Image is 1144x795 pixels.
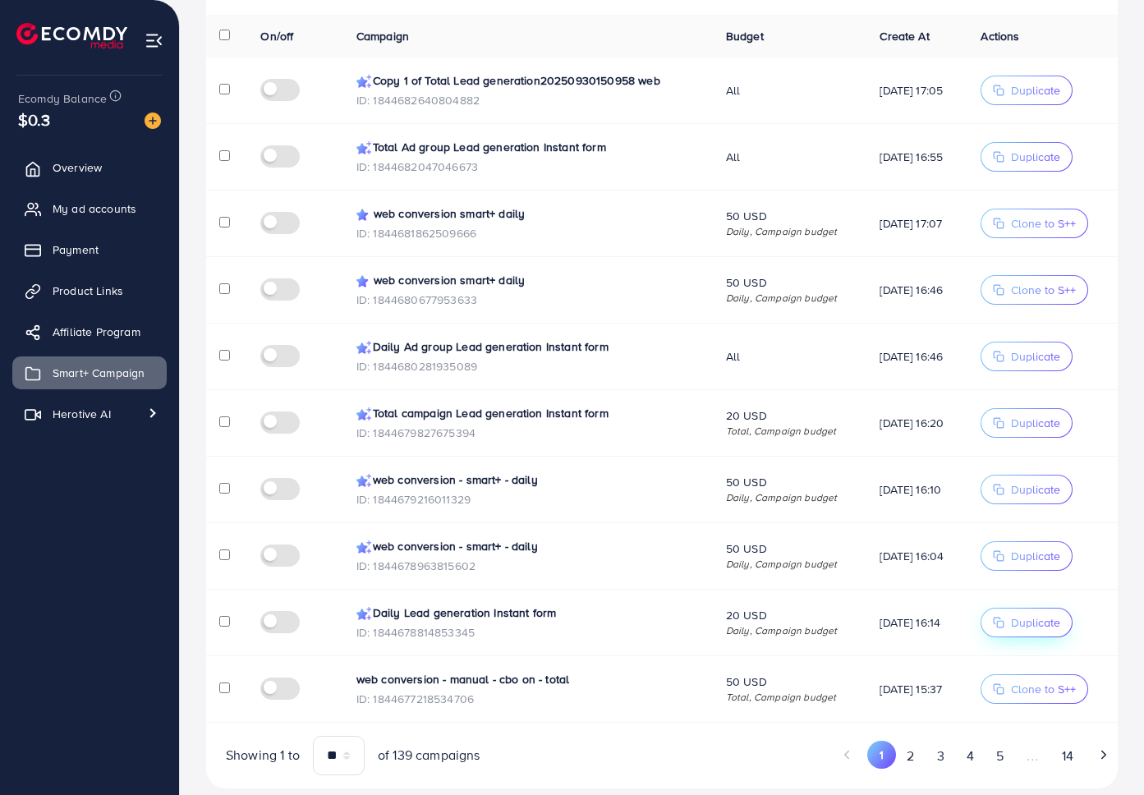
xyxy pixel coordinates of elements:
[726,474,854,490] span: 50 USD
[356,536,700,556] p: web conversion - smart+ - daily
[981,541,1073,571] button: Duplicate
[834,741,1118,771] ul: Pagination
[356,223,700,243] p: ID: 1844681862509666
[145,113,161,129] img: image
[880,415,954,431] span: [DATE] 16:20
[18,108,51,131] span: $0.3
[12,356,167,389] a: Smart+ Campaign
[12,192,167,225] a: My ad accounts
[880,149,954,165] span: [DATE] 16:55
[356,270,700,290] p: web conversion smart+ daily
[726,490,854,504] span: Daily, Campaign budget
[356,603,700,623] p: Daily Lead generation Instant form
[926,741,955,771] button: Go to page 3
[260,28,293,44] span: On/off
[356,28,409,44] span: Campaign
[726,82,854,99] span: All
[1050,741,1084,771] button: Go to page 14
[53,159,102,176] span: Overview
[12,315,167,348] a: Affiliate Program
[726,208,854,224] span: 50 USD
[981,408,1073,438] button: Duplicate
[12,397,167,430] a: Herotive AI
[880,28,929,44] span: Create At
[981,275,1088,305] button: Clone to S++
[356,607,371,622] img: campaign smart+
[726,28,764,44] span: Budget
[356,337,700,356] p: Daily Ad group Lead generation Instant form
[726,224,854,238] span: Daily, Campaign budget
[726,607,854,623] span: 20 USD
[1011,415,1060,431] span: Duplicate
[1011,548,1060,564] span: Duplicate
[981,142,1073,172] button: Duplicate
[356,403,700,423] p: Total campaign Lead generation Instant form
[53,324,140,340] span: Affiliate Program
[1011,481,1060,498] span: Duplicate
[955,741,985,771] button: Go to page 4
[880,282,954,298] span: [DATE] 16:46
[1011,282,1076,298] span: Clone to S++
[1011,215,1076,232] span: Clone to S++
[1011,614,1060,631] span: Duplicate
[356,470,700,489] p: web conversion - smart+ - daily
[880,681,954,697] span: [DATE] 15:37
[726,274,854,291] span: 50 USD
[356,669,700,689] p: web conversion - manual - cbo on - total
[726,540,854,557] span: 50 USD
[726,690,854,704] span: Total, Campaign budget
[356,204,700,223] p: web conversion smart+ daily
[356,290,700,310] p: ID: 1844680677953633
[1011,149,1060,165] span: Duplicate
[880,614,954,631] span: [DATE] 16:14
[726,424,854,438] span: Total, Campaign budget
[356,423,700,443] p: ID: 1844679827675394
[356,75,371,90] img: campaign smart+
[880,215,954,232] span: [DATE] 17:07
[378,746,480,765] span: of 139 campaigns
[981,674,1088,704] button: Clone to S++
[726,623,854,637] span: Daily, Campaign budget
[726,673,854,690] span: 50 USD
[1011,82,1060,99] span: Duplicate
[981,28,1019,44] span: Actions
[356,71,700,90] p: Copy 1 of Total Lead generation20250930150958 web
[18,90,107,107] span: Ecomdy Balance
[1074,721,1132,783] iframe: Chat
[880,348,954,365] span: [DATE] 16:46
[726,149,854,165] span: All
[356,407,371,422] img: campaign smart+
[356,556,700,576] p: ID: 1844678963815602
[356,141,371,156] img: campaign smart+
[53,406,111,422] span: Herotive AI
[1011,348,1060,365] span: Duplicate
[985,741,1014,771] button: Go to page 5
[726,407,854,424] span: 20 USD
[12,233,167,266] a: Payment
[356,689,700,709] p: ID: 1844677218534706
[880,82,954,99] span: [DATE] 17:05
[981,76,1073,105] button: Duplicate
[726,348,854,365] span: All
[981,209,1088,238] button: Clone to S++
[53,283,123,299] span: Product Links
[356,157,700,177] p: ID: 1844682047046673
[53,365,145,381] span: Smart+ Campaign
[981,475,1073,504] button: Duplicate
[356,137,700,157] p: Total Ad group Lead generation Instant form
[981,608,1073,637] button: Duplicate
[356,273,372,289] img: campaign smart+
[226,746,300,765] span: Showing 1 to
[356,623,700,642] p: ID: 1844678814853345
[356,341,371,356] img: campaign smart+
[356,356,700,376] p: ID: 1844680281935089
[53,200,136,217] span: My ad accounts
[16,23,127,48] img: logo
[880,481,954,498] span: [DATE] 16:10
[12,274,167,307] a: Product Links
[1011,681,1076,697] span: Clone to S++
[880,548,954,564] span: [DATE] 16:04
[356,90,700,110] p: ID: 1844682640804882
[356,489,700,509] p: ID: 1844679216011329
